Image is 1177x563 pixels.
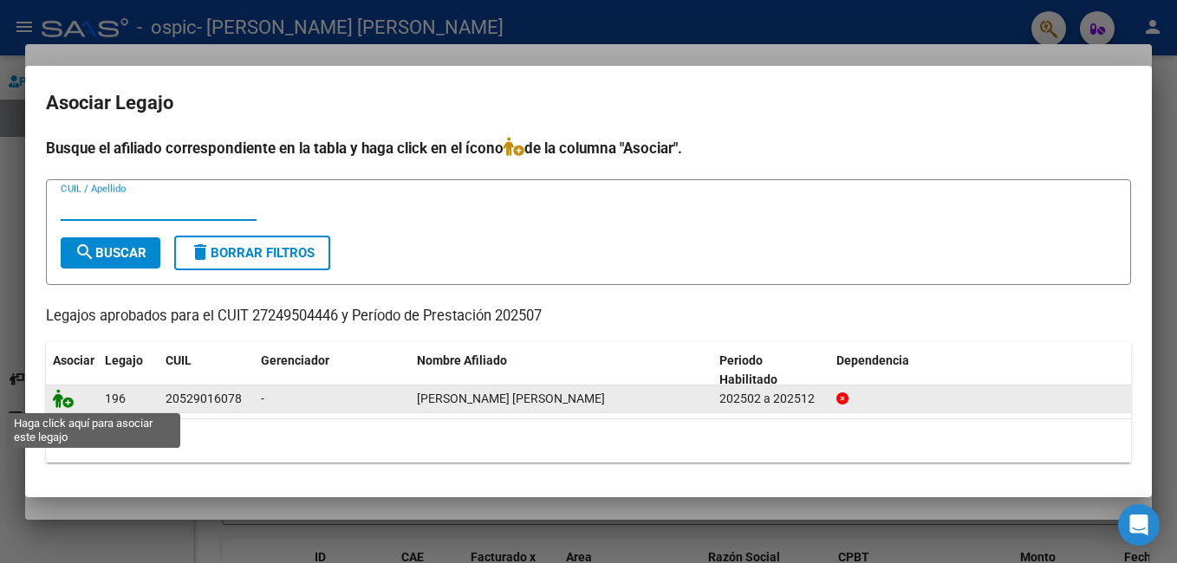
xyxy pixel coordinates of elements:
[712,342,829,399] datatable-header-cell: Periodo Habilitado
[174,236,330,270] button: Borrar Filtros
[261,353,329,367] span: Gerenciador
[836,353,909,367] span: Dependencia
[190,245,315,261] span: Borrar Filtros
[719,353,777,387] span: Periodo Habilitado
[1118,504,1160,546] div: Open Intercom Messenger
[254,342,410,399] datatable-header-cell: Gerenciador
[46,87,1131,120] h2: Asociar Legajo
[46,306,1131,327] p: Legajos aprobados para el CUIT 27249504446 y Período de Prestación 202507
[75,245,146,261] span: Buscar
[46,342,98,399] datatable-header-cell: Asociar
[75,242,95,262] mat-icon: search
[410,342,712,399] datatable-header-cell: Nombre Afiliado
[53,353,94,367] span: Asociar
[417,353,507,367] span: Nombre Afiliado
[166,353,192,367] span: CUIL
[417,392,605,405] span: LUCERO VIVAS EMANUEL FRANCISCO
[719,389,823,409] div: 202502 a 202512
[46,137,1131,159] h4: Busque el afiliado correspondiente en la tabla y haga click en el ícono de la columna "Asociar".
[105,353,143,367] span: Legajo
[46,419,1131,463] div: 1 registros
[829,342,1132,399] datatable-header-cell: Dependencia
[261,392,264,405] span: -
[159,342,254,399] datatable-header-cell: CUIL
[166,389,242,409] div: 20529016078
[61,237,160,269] button: Buscar
[105,392,126,405] span: 196
[98,342,159,399] datatable-header-cell: Legajo
[190,242,211,262] mat-icon: delete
